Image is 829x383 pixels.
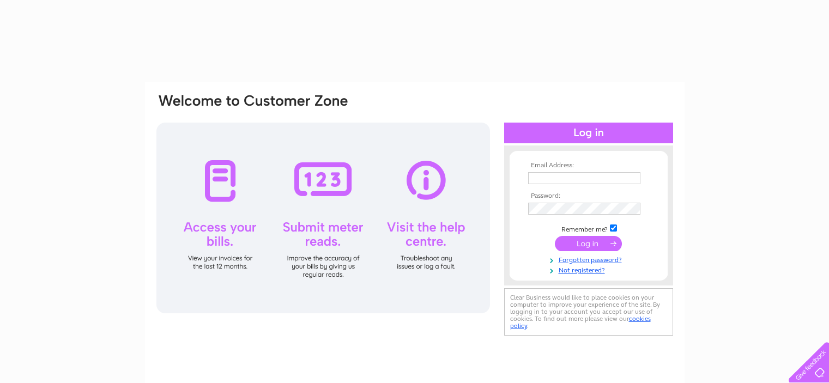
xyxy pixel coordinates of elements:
input: Submit [555,236,622,251]
th: Password: [525,192,652,200]
a: Forgotten password? [528,254,652,264]
td: Remember me? [525,223,652,234]
div: Clear Business would like to place cookies on your computer to improve your experience of the sit... [504,288,673,336]
a: Not registered? [528,264,652,275]
th: Email Address: [525,162,652,169]
a: cookies policy [510,315,651,330]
